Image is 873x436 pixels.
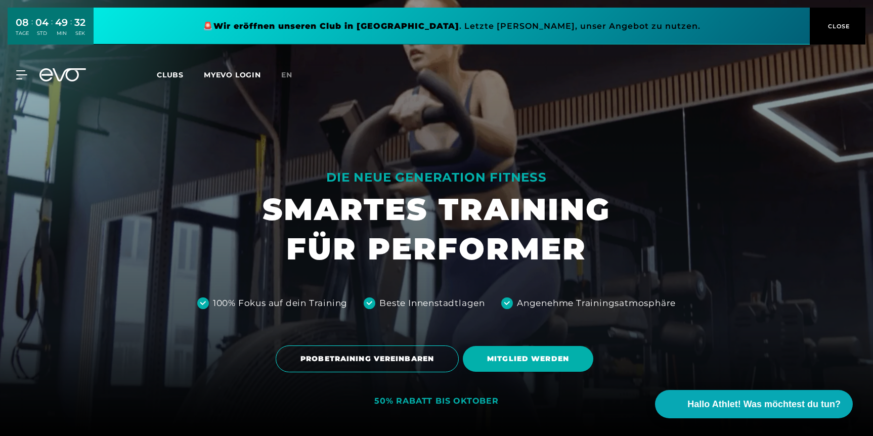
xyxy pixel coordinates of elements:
[463,338,597,379] a: MITGLIED WERDEN
[35,30,49,37] div: STD
[55,30,68,37] div: MIN
[70,16,72,43] div: :
[213,297,347,310] div: 100% Fokus auf dein Training
[810,8,865,45] button: CLOSE
[374,396,499,407] div: 50% RABATT BIS OKTOBER
[16,15,29,30] div: 08
[300,354,434,364] span: PROBETRAINING VEREINBAREN
[379,297,485,310] div: Beste Innenstadtlagen
[74,15,85,30] div: 32
[687,398,841,411] span: Hallo Athlet! Was möchtest du tun?
[263,190,610,269] h1: SMARTES TRAINING FÜR PERFORMER
[55,15,68,30] div: 49
[281,69,304,81] a: en
[276,338,463,380] a: PROBETRAINING VEREINBAREN
[16,30,29,37] div: TAGE
[31,16,33,43] div: :
[517,297,676,310] div: Angenehme Trainingsatmosphäre
[281,70,292,79] span: en
[157,70,184,79] span: Clubs
[157,70,204,79] a: Clubs
[825,22,850,31] span: CLOSE
[204,70,261,79] a: MYEVO LOGIN
[74,30,85,37] div: SEK
[51,16,53,43] div: :
[487,354,569,364] span: MITGLIED WERDEN
[263,169,610,186] div: DIE NEUE GENERATION FITNESS
[655,390,853,418] button: Hallo Athlet! Was möchtest du tun?
[35,15,49,30] div: 04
